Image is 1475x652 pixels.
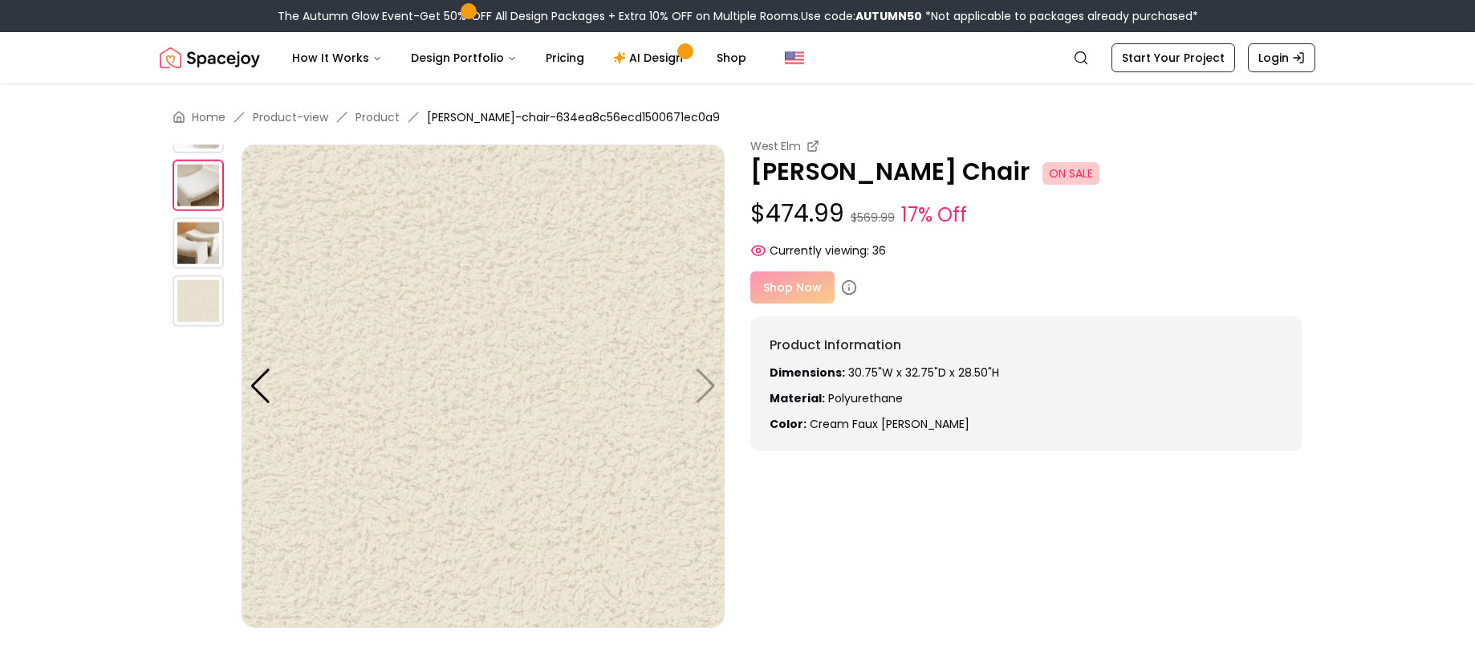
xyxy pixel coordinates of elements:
[160,42,260,74] a: Spacejoy
[810,416,969,432] span: cream faux [PERSON_NAME]
[173,102,224,153] img: https://storage.googleapis.com/spacejoy-main/assets/634ea8c56ecd1500671ec0a9/product_7_1j8pn86kobfp
[1111,43,1235,72] a: Start Your Project
[704,42,759,74] a: Shop
[253,109,328,125] a: Product-view
[851,210,895,226] small: $569.99
[750,157,1302,186] p: [PERSON_NAME] Chair
[785,48,804,67] img: United States
[801,8,922,24] span: Use code:
[750,199,1302,230] p: $474.99
[828,390,903,406] span: polyurethane
[427,109,720,125] span: [PERSON_NAME]-chair-634ea8c56ecd1500671ec0a9
[173,160,224,211] img: https://storage.googleapis.com/spacejoy-main/assets/634ea8c56ecd1500671ec0a9/product_8_n7gnf0c9o4pi
[770,365,1283,381] p: 30.75"W x 32.75"D x 28.50"H
[173,275,224,327] img: https://storage.googleapis.com/spacejoy-main/assets/634ea8c56ecd1500671ec0a9/product_10_pi28bdi4177h
[173,109,1302,125] nav: breadcrumb
[770,390,825,406] strong: Material:
[770,365,845,381] strong: Dimensions:
[855,8,922,24] b: AUTUMN50
[1248,43,1315,72] a: Login
[1042,162,1099,185] span: ON SALE
[770,242,869,259] span: Currently viewing:
[160,32,1315,84] nav: Global
[160,42,260,74] img: Spacejoy Logo
[901,201,967,230] small: 17% Off
[922,8,1198,24] span: *Not applicable to packages already purchased*
[872,242,886,259] span: 36
[750,138,800,154] small: West Elm
[770,336,1283,355] h6: Product Information
[279,42,395,74] button: How It Works
[192,109,226,125] a: Home
[278,8,1198,24] div: The Autumn Glow Event-Get 50% OFF All Design Packages + Extra 10% OFF on Multiple Rooms.
[600,42,701,74] a: AI Design
[398,42,530,74] button: Design Portfolio
[173,218,224,269] img: https://storage.googleapis.com/spacejoy-main/assets/634ea8c56ecd1500671ec0a9/product_9_4dhjo25hb8ef
[770,416,807,432] strong: Color:
[242,145,725,628] img: https://storage.googleapis.com/spacejoy-main/assets/634ea8c56ecd1500671ec0a9/product_10_pi28bdi4177h
[533,42,597,74] a: Pricing
[279,42,759,74] nav: Main
[356,109,400,125] a: Product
